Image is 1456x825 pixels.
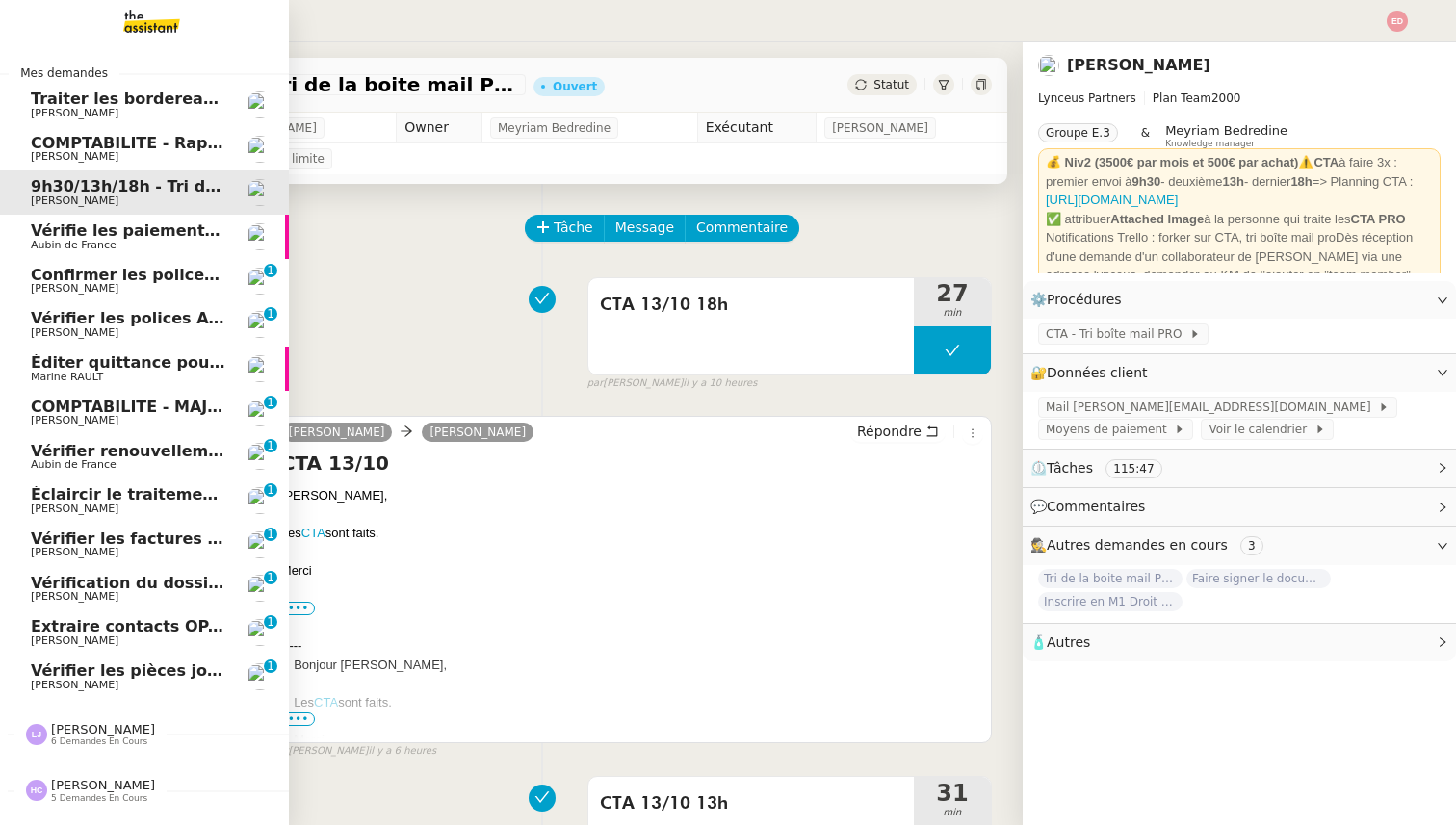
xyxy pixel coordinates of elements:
img: svg [1387,11,1408,32]
span: Tri de la boite mail PERSO - 10 octobre 2025 [1038,569,1183,588]
p: 1 [267,483,274,501]
span: [PERSON_NAME] [31,634,118,647]
img: users%2FxgWPCdJhSBeE5T1N2ZiossozSlm1%2Favatar%2F5b22230b-e380-461f-81e9-808a3aa6de32 [247,575,273,602]
img: users%2F0zQGGmvZECeMseaPawnreYAQQyS2%2Favatar%2Feddadf8a-b06f-4db9-91c4-adeed775bb0f [247,400,273,426]
span: Tâches [1047,460,1093,476]
button: Commentaire [685,215,799,242]
span: Confirmer les polices MSH sur [GEOGRAPHIC_DATA] [31,266,477,284]
nz-badge-sup: 1 [264,307,277,321]
span: Message [615,217,674,239]
small: [PERSON_NAME] [273,743,436,760]
p: 1 [267,396,274,413]
nz-badge-sup: 1 [264,571,277,584]
span: [PERSON_NAME] [31,590,118,603]
nz-badge-sup: 1 [264,483,277,497]
img: svg [26,780,47,801]
span: Vérifier les polices April sur [GEOGRAPHIC_DATA] [31,309,456,327]
span: Lynceus Partners [1038,91,1136,105]
img: users%2FSclkIUIAuBOhhDrbgjtrSikBoD03%2Favatar%2F48cbc63d-a03d-4817-b5bf-7f7aeed5f2a9 [247,223,273,250]
td: Owner [397,113,482,143]
span: Commentaires [1047,499,1145,514]
a: [PERSON_NAME] [281,424,393,441]
p: 1 [267,264,274,281]
label: ••• [281,602,316,615]
span: Voir le calendrier [1209,420,1313,439]
h4: CTA 13/10 [281,450,983,477]
span: [PERSON_NAME] [31,194,118,207]
span: Répondre [857,422,922,441]
span: COMPTABILITE - MAJ solde restant- [DATE] [31,398,399,416]
span: 2000 [1211,91,1241,105]
span: Mes demandes [9,64,119,83]
span: Tâche [554,217,593,239]
p: 1 [267,307,274,324]
span: Vérifier les pièces jointes de paiement [31,661,365,680]
span: [PERSON_NAME] [31,546,118,558]
span: Aubin de France [31,458,117,471]
p: 1 [267,528,274,545]
button: Répondre [850,421,946,442]
div: Les sont faits. [294,693,983,712]
span: [PERSON_NAME] [31,326,118,339]
span: [PERSON_NAME] [31,679,118,691]
span: Inscrire en M1 Droit des affaires [1038,592,1183,611]
nz-tag: 3 [1240,536,1263,555]
span: Aubin de France [31,239,117,251]
img: users%2FWH1OB8fxGAgLOjAz1TtlPPgOcGL2%2Favatar%2F32e28291-4026-4208-b892-04f74488d877 [247,311,273,338]
span: Meyriam Bedredine [1165,123,1287,138]
span: min [914,805,991,821]
img: users%2Fa6PbEmLwvGXylUqKytRPpDpAx153%2Favatar%2Ffanny.png [247,91,273,118]
span: Marine RAULT [31,371,103,383]
span: [PERSON_NAME] [31,107,118,119]
span: [PERSON_NAME] [832,118,928,138]
div: ⏲️Tâches 115:47 [1023,450,1456,487]
div: Bonjour [PERSON_NAME], [294,656,983,675]
button: Tâche [525,215,605,242]
strong: 18h [1290,174,1312,189]
img: users%2FxgWPCdJhSBeE5T1N2ZiossozSlm1%2Favatar%2F5b22230b-e380-461f-81e9-808a3aa6de32 [247,531,273,558]
span: 9h30/13h/18h - Tri de la boite mail PRO - [DATE] [100,75,518,94]
p: 1 [267,615,274,632]
span: Autres demandes en cours [1047,537,1228,553]
nz-badge-sup: 1 [264,528,277,541]
p: 1 [267,439,274,456]
nz-tag: Groupe E.3 [1038,123,1118,142]
strong: 9h30 [1132,174,1161,189]
span: Vérifier renouvellements Capital Vision [31,442,371,460]
span: 🧴 [1030,634,1090,650]
a: CTA [301,526,325,540]
div: 🕵️Autres demandes en cours 3 [1023,527,1456,564]
span: 6 demandes en cours [51,736,147,747]
span: 31 [914,782,991,805]
span: Éditer quittance pour [GEOGRAPHIC_DATA] [31,353,403,372]
strong: CTA PRO [1351,212,1406,226]
span: Mail [PERSON_NAME][EMAIL_ADDRESS][DOMAIN_NAME] [1046,398,1378,417]
button: Message [604,215,686,242]
span: [PERSON_NAME] [31,282,118,295]
app-user-label: Knowledge manager [1165,123,1287,148]
span: Extraire contacts OPAL résidents [DEMOGRAPHIC_DATA] [31,617,518,635]
img: users%2FSclkIUIAuBOhhDrbgjtrSikBoD03%2Favatar%2F48cbc63d-a03d-4817-b5bf-7f7aeed5f2a9 [247,443,273,470]
strong: CTA [1313,155,1339,169]
span: [PERSON_NAME] [51,778,155,792]
span: 🔐 [1030,362,1156,384]
nz-badge-sup: 1 [264,264,277,277]
span: Moyens de paiement [1046,420,1174,439]
img: users%2Fo4K84Ijfr6OOM0fa5Hz4riIOf4g2%2Favatar%2FChatGPT%20Image%201%20aou%CC%82t%202025%2C%2010_2... [247,355,273,382]
div: Les sont faits. [281,524,983,543]
nz-badge-sup: 1 [264,396,277,409]
div: 💬Commentaires [1023,488,1456,526]
img: users%2FWH1OB8fxGAgLOjAz1TtlPPgOcGL2%2Favatar%2F32e28291-4026-4208-b892-04f74488d877 [247,268,273,295]
div: 🔐Données client [1023,354,1456,392]
nz-badge-sup: 1 [264,439,277,452]
p: 1 [267,659,274,677]
td: Exécutant [697,113,817,143]
nz-badge-sup: 1 [264,615,277,629]
span: Traiter les bordereaux de commission [31,90,358,108]
span: Knowledge manager [1165,139,1255,149]
span: 9h30/13h/18h - Tri de la boite mail PRO - [DATE] [31,177,447,195]
span: Statut [873,78,909,91]
span: par [587,375,604,392]
a: CTA [314,695,338,709]
img: svg [26,724,47,745]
